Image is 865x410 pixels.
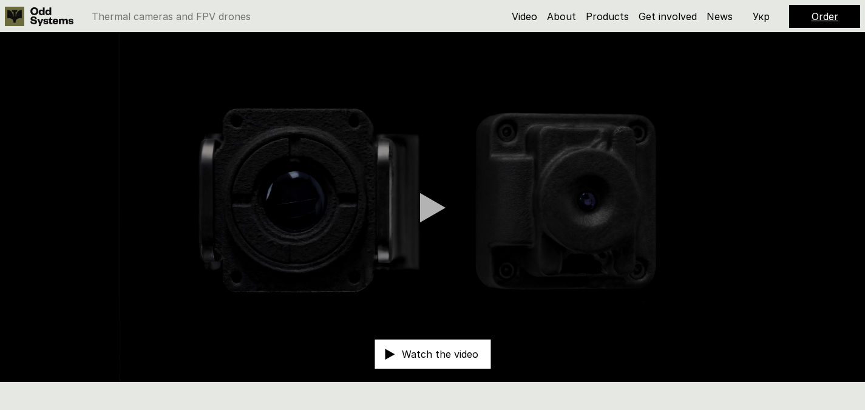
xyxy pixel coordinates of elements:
p: Watch the video [402,349,478,359]
a: Get involved [639,10,697,22]
p: Укр [753,12,770,21]
p: Thermal cameras and FPV drones [92,12,251,21]
a: About [547,10,576,22]
a: Order [812,10,838,22]
a: Products [586,10,629,22]
a: Video [512,10,537,22]
a: News [707,10,733,22]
